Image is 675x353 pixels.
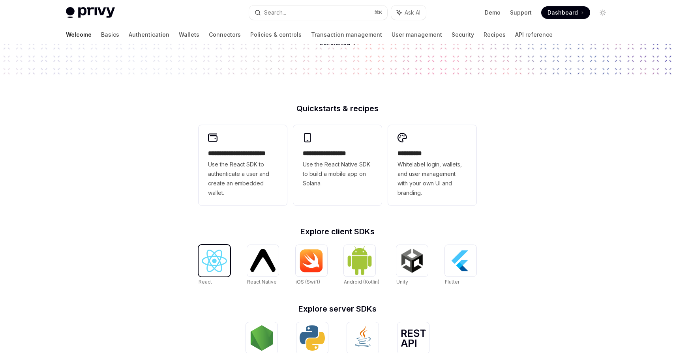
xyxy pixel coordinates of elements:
a: iOS (Swift)iOS (Swift) [296,245,327,286]
span: Whitelabel login, wallets, and user management with your own UI and branding. [397,160,467,198]
a: FlutterFlutter [445,245,476,286]
a: Recipes [484,25,506,44]
h2: Quickstarts & recipes [199,105,476,112]
span: iOS (Swift) [296,279,320,285]
a: **** *****Whitelabel login, wallets, and user management with your own UI and branding. [388,125,476,205]
div: Search... [264,8,286,17]
span: Ask AI [405,9,420,17]
a: Authentication [129,25,169,44]
span: React Native [247,279,277,285]
span: React [199,279,212,285]
img: Flutter [448,248,473,273]
img: Java [350,325,375,351]
a: **** **** **** ***Use the React Native SDK to build a mobile app on Solana. [293,125,382,205]
span: Unity [396,279,408,285]
span: ⌘ K [374,9,382,16]
a: Policies & controls [250,25,302,44]
a: Demo [485,9,501,17]
a: Support [510,9,532,17]
h2: Explore client SDKs [199,228,476,235]
a: Transaction management [311,25,382,44]
a: Dashboard [541,6,590,19]
span: Android (Kotlin) [344,279,379,285]
button: Search...⌘K [249,6,387,20]
a: React NativeReact Native [247,245,279,286]
img: Python [300,325,325,351]
a: Security [452,25,474,44]
a: Connectors [209,25,241,44]
a: Android (Kotlin)Android (Kotlin) [344,245,379,286]
a: API reference [515,25,553,44]
img: React Native [250,249,276,272]
a: UnityUnity [396,245,428,286]
a: ReactReact [199,245,230,286]
span: Use the React SDK to authenticate a user and create an embedded wallet. [208,160,277,198]
img: iOS (Swift) [299,249,324,273]
button: Toggle dark mode [596,6,609,19]
button: Ask AI [391,6,426,20]
img: light logo [66,7,115,18]
img: Android (Kotlin) [347,246,372,275]
a: User management [392,25,442,44]
a: Wallets [179,25,199,44]
img: React [202,250,227,272]
span: Use the React Native SDK to build a mobile app on Solana. [303,160,372,188]
a: Welcome [66,25,92,44]
a: Basics [101,25,119,44]
span: Flutter [445,279,459,285]
img: Unity [399,248,425,273]
img: REST API [401,329,426,347]
span: Dashboard [547,9,578,17]
h2: Explore server SDKs [199,305,476,313]
img: NodeJS [249,325,274,351]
